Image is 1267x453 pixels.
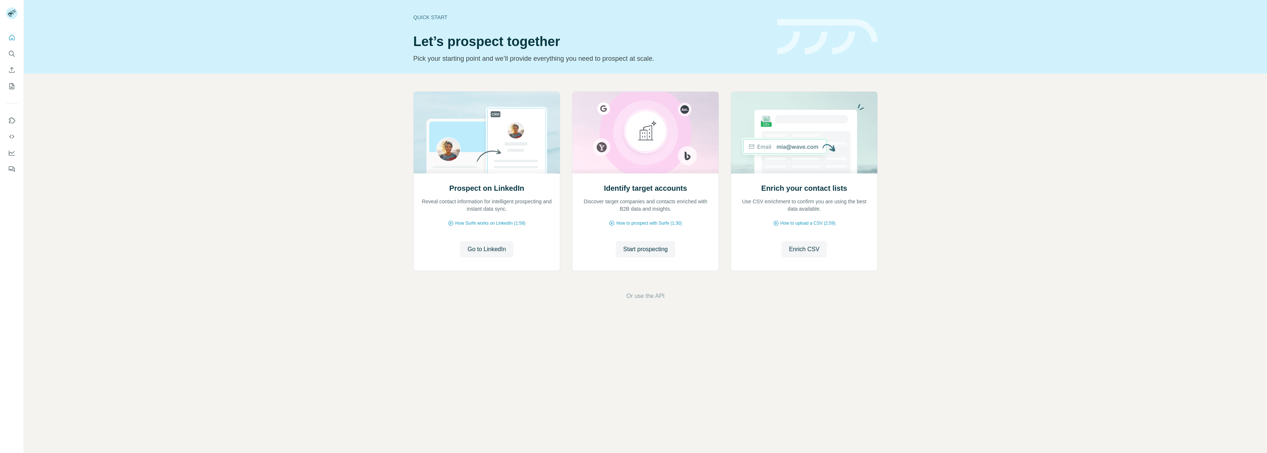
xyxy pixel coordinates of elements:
[413,92,560,173] img: Prospect on LinkedIn
[731,92,878,173] img: Enrich your contact lists
[467,245,506,254] span: Go to LinkedIn
[421,198,552,213] p: Reveal contact information for intelligent prospecting and instant data sync.
[604,183,687,193] h2: Identify target accounts
[616,220,682,226] span: How to prospect with Surfe (1:30)
[6,47,18,60] button: Search
[738,198,870,213] p: Use CSV enrichment to confirm you are using the best data available.
[455,220,526,226] span: How Surfe works on LinkedIn (1:58)
[6,80,18,93] button: My lists
[6,162,18,176] button: Feedback
[623,245,668,254] span: Start prospecting
[413,14,768,21] div: Quick start
[626,292,664,301] button: Or use the API
[413,34,768,49] h1: Let’s prospect together
[460,241,513,257] button: Go to LinkedIn
[777,19,878,55] img: banner
[413,53,768,64] p: Pick your starting point and we’ll provide everything you need to prospect at scale.
[6,63,18,77] button: Enrich CSV
[580,198,711,213] p: Discover target companies and contacts enriched with B2B data and insights.
[616,241,675,257] button: Start prospecting
[789,245,819,254] span: Enrich CSV
[6,31,18,44] button: Quick start
[6,130,18,143] button: Use Surfe API
[6,146,18,159] button: Dashboard
[449,183,524,193] h2: Prospect on LinkedIn
[572,92,719,173] img: Identify target accounts
[782,241,827,257] button: Enrich CSV
[761,183,847,193] h2: Enrich your contact lists
[780,220,835,226] span: How to upload a CSV (2:59)
[6,114,18,127] button: Use Surfe on LinkedIn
